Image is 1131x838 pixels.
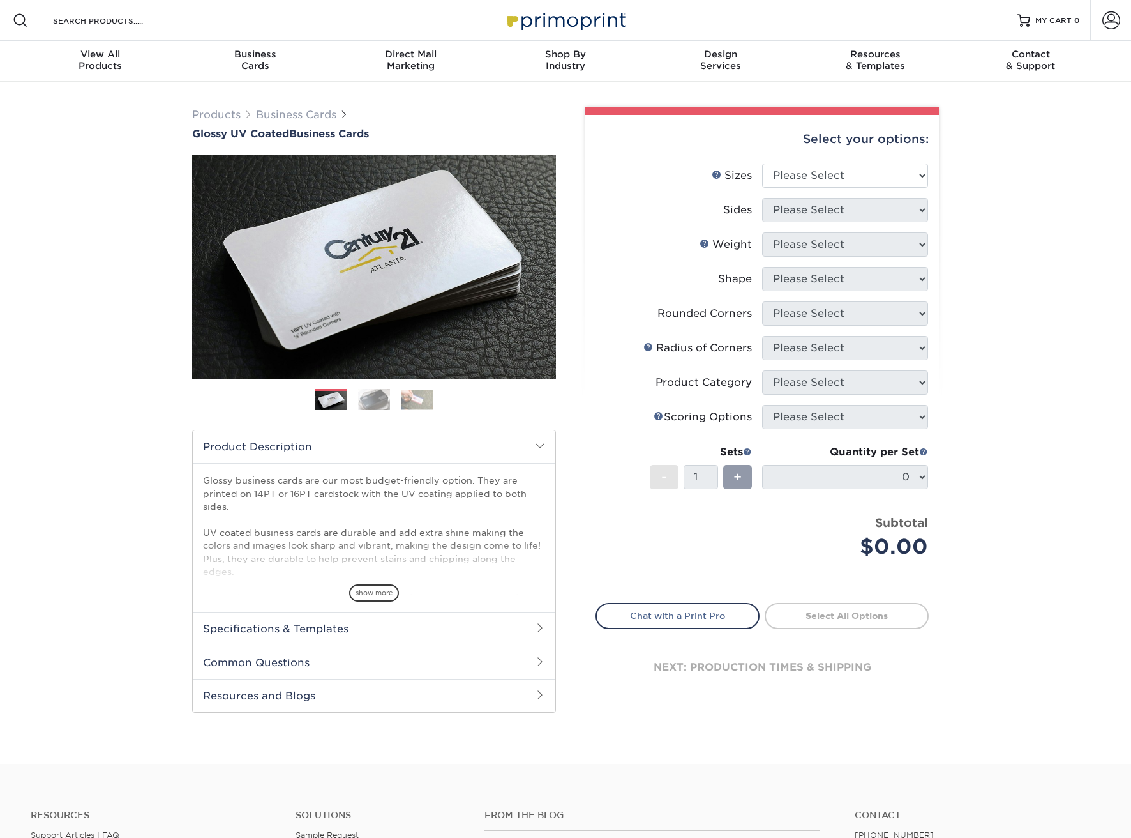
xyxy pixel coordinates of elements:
[875,515,928,529] strong: Subtotal
[192,109,241,121] a: Products
[733,468,742,487] span: +
[488,49,643,60] span: Shop By
[595,603,760,628] a: Chat with a Print Pro
[855,810,1100,821] a: Contact
[333,49,488,60] span: Direct Mail
[23,41,178,82] a: View AllProducts
[31,810,276,821] h4: Resources
[723,202,752,218] div: Sides
[595,115,929,164] div: Select your options:
[192,128,556,140] a: Glossy UV CoatedBusiness Cards
[798,41,953,82] a: Resources& Templates
[798,49,953,60] span: Resources
[655,375,752,390] div: Product Category
[798,49,953,72] div: & Templates
[52,13,176,28] input: SEARCH PRODUCTS.....
[772,531,928,562] div: $0.00
[178,49,333,60] span: Business
[315,385,347,416] img: Business Cards 01
[193,646,555,679] h2: Common Questions
[178,49,333,72] div: Cards
[595,629,929,706] div: next: production times & shipping
[192,85,556,449] img: Glossy UV Coated 01
[765,603,929,628] a: Select All Options
[401,390,433,409] img: Business Cards 03
[488,41,643,82] a: Shop ByIndustry
[953,49,1108,72] div: & Support
[193,430,555,463] h2: Product Description
[333,49,488,72] div: Marketing
[502,6,629,34] img: Primoprint
[192,128,289,140] span: Glossy UV Coated
[643,49,798,72] div: Services
[23,49,178,72] div: Products
[203,474,545,643] p: Glossy business cards are our most budget-friendly option. They are printed on 14PT or 16PT cards...
[712,168,752,183] div: Sizes
[178,41,333,82] a: BusinessCards
[484,810,821,821] h4: From the Blog
[193,679,555,712] h2: Resources and Blogs
[488,49,643,72] div: Industry
[1074,16,1080,25] span: 0
[718,271,752,287] div: Shape
[643,41,798,82] a: DesignServices
[953,49,1108,60] span: Contact
[256,109,336,121] a: Business Cards
[661,468,667,487] span: -
[762,445,928,460] div: Quantity per Set
[654,409,752,425] div: Scoring Options
[23,49,178,60] span: View All
[650,445,752,460] div: Sets
[1035,15,1072,26] span: MY CART
[953,41,1108,82] a: Contact& Support
[643,49,798,60] span: Design
[358,388,390,411] img: Business Cards 02
[333,41,488,82] a: Direct MailMarketing
[193,612,555,645] h2: Specifications & Templates
[192,128,556,140] h1: Business Cards
[349,584,399,602] span: show more
[643,340,752,356] div: Radius of Corners
[657,306,752,321] div: Rounded Corners
[296,810,465,821] h4: Solutions
[700,237,752,252] div: Weight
